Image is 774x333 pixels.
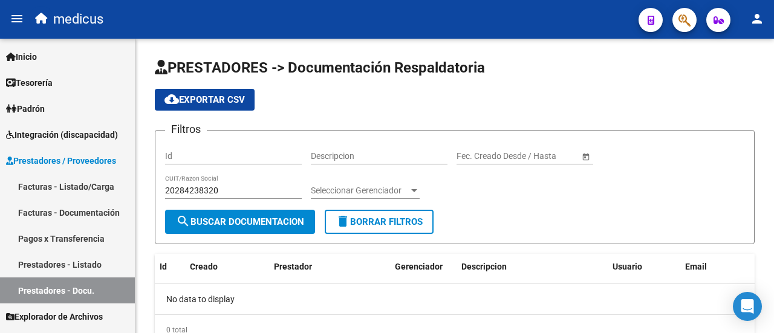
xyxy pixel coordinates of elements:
span: Email [685,262,707,271]
span: Usuario [613,262,642,271]
span: Inicio [6,50,37,63]
mat-icon: delete [336,214,350,228]
datatable-header-cell: Usuario [608,254,680,294]
span: Explorador de Archivos [6,310,103,323]
div: Open Intercom Messenger [733,292,762,321]
datatable-header-cell: Prestador [269,254,390,294]
datatable-header-cell: Descripcion [457,254,608,294]
div: No data to display [155,284,755,314]
button: Borrar Filtros [325,210,434,234]
datatable-header-cell: Id [155,254,185,294]
h3: Filtros [165,121,207,138]
span: Prestador [274,262,312,271]
button: Open calendar [579,150,592,163]
span: Id [160,262,167,271]
span: Gerenciador [395,262,443,271]
span: PRESTADORES -> Documentación Respaldatoria [155,59,485,76]
input: Fecha inicio [457,151,501,161]
datatable-header-cell: Gerenciador [390,254,457,294]
span: Padrón [6,102,45,115]
span: Buscar Documentacion [176,216,304,227]
span: Exportar CSV [164,94,245,105]
button: Buscar Documentacion [165,210,315,234]
mat-icon: person [750,11,764,26]
span: Seleccionar Gerenciador [311,186,409,196]
span: Tesorería [6,76,53,89]
span: Borrar Filtros [336,216,423,227]
span: Descripcion [461,262,507,271]
span: Creado [190,262,218,271]
button: Exportar CSV [155,89,255,111]
span: medicus [53,6,103,33]
mat-icon: cloud_download [164,92,179,106]
mat-icon: search [176,214,190,228]
span: Integración (discapacidad) [6,128,118,141]
input: Fecha fin [511,151,570,161]
span: Prestadores / Proveedores [6,154,116,167]
mat-icon: menu [10,11,24,26]
datatable-header-cell: Creado [185,254,252,294]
